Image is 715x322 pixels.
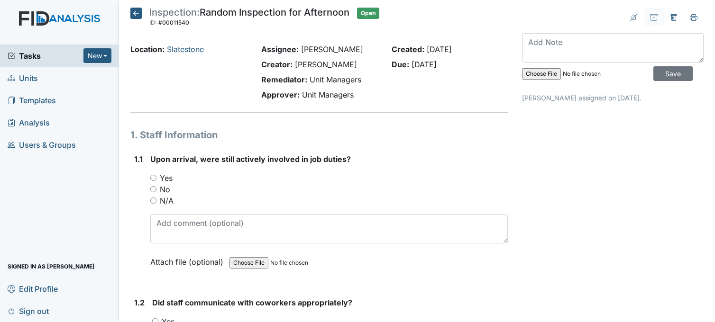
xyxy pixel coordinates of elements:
span: Units [8,71,38,85]
span: Did staff communicate with coworkers appropriately? [152,298,352,307]
span: [DATE] [412,60,437,69]
span: ID: [149,19,157,26]
label: 1.1 [134,153,143,165]
span: Inspection: [149,7,200,18]
div: Random Inspection for Afternoon [149,8,349,28]
strong: Assignee: [261,45,299,54]
span: Sign out [8,304,49,318]
label: Attach file (optional) [150,251,227,268]
h1: 1. Staff Information [130,128,508,142]
span: Unit Managers [310,75,361,84]
input: Yes [150,175,156,181]
span: Analysis [8,115,50,130]
strong: Remediator: [261,75,307,84]
span: Edit Profile [8,281,58,296]
label: No [160,184,170,195]
input: N/A [150,197,156,204]
a: Slatestone [167,45,204,54]
input: No [150,186,156,192]
span: [PERSON_NAME] [295,60,357,69]
span: #00011540 [158,19,189,26]
span: Templates [8,93,56,107]
span: Signed in as [PERSON_NAME] [8,259,95,274]
strong: Creator: [261,60,293,69]
input: Save [653,66,693,81]
strong: Approver: [261,90,300,99]
strong: Due: [392,60,409,69]
p: [PERSON_NAME] assigned on [DATE]. [522,93,704,103]
span: [DATE] [427,45,452,54]
span: Users & Groups [8,137,76,152]
button: New [83,48,112,63]
span: Open [357,8,379,19]
a: Tasks [8,50,83,62]
span: Upon arrival, were still actively involved in job duties? [150,154,351,164]
label: Yes [160,172,173,184]
strong: Location: [130,45,165,54]
label: N/A [160,195,174,206]
span: Unit Managers [302,90,354,99]
strong: Created: [392,45,424,54]
span: [PERSON_NAME] [301,45,363,54]
label: 1.2 [134,297,145,308]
